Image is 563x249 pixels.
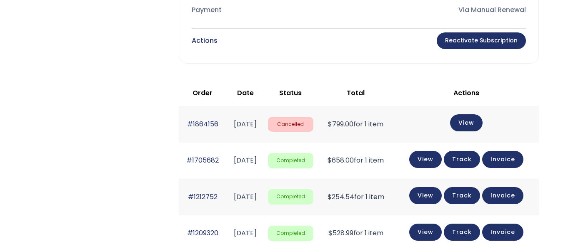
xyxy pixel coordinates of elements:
span: Status [279,88,302,98]
a: #1864156 [187,119,218,129]
a: Track [444,224,480,241]
span: $ [328,155,332,165]
div: Actions [192,35,218,47]
a: Track [444,187,480,204]
a: Invoice [482,224,523,241]
span: $ [328,192,332,202]
span: Actions [453,88,479,98]
time: [DATE] [234,119,257,129]
a: #1209320 [187,228,218,238]
div: Via Manual Renewal [365,4,526,16]
a: Reactivate Subscription [437,32,526,49]
a: View [409,187,442,204]
time: [DATE] [234,155,257,165]
span: 658.00 [328,155,354,165]
td: for 1 item [318,143,394,179]
span: Date [237,88,254,98]
span: Cancelled [268,117,313,132]
span: 799.00 [328,119,353,129]
a: View [409,224,442,241]
div: Payment [192,4,352,16]
span: $ [328,119,332,129]
a: Track [444,151,480,168]
span: 254.54 [328,192,354,202]
a: Invoice [482,187,523,204]
a: View [450,114,483,131]
td: for 1 item [318,106,394,142]
a: View [409,151,442,168]
span: Completed [268,153,313,168]
a: #1705682 [186,155,219,165]
td: for 1 item [318,179,394,215]
span: $ [328,228,333,238]
span: Total [347,88,365,98]
time: [DATE] [234,228,257,238]
span: Completed [268,189,313,205]
span: Order [193,88,213,98]
time: [DATE] [234,192,257,202]
span: 528.99 [328,228,353,238]
a: Invoice [482,151,523,168]
a: #1212752 [188,192,218,202]
span: Completed [268,226,313,241]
